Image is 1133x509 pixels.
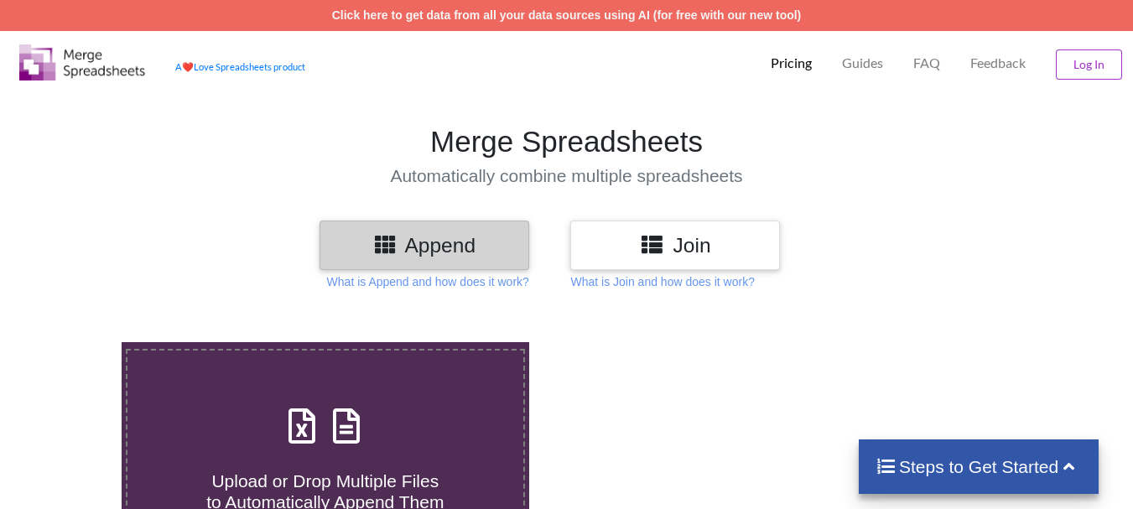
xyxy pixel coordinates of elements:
[332,8,802,22] a: Click here to get data from all your data sources using AI (for free with our new tool)
[19,44,145,81] img: Logo.png
[182,61,194,72] span: heart
[876,456,1083,477] h4: Steps to Get Started
[970,56,1026,70] span: Feedback
[175,61,305,72] a: AheartLove Spreadsheets product
[327,273,529,290] p: What is Append and how does it work?
[583,233,767,257] h3: Join
[842,55,883,72] p: Guides
[332,233,517,257] h3: Append
[771,55,812,72] p: Pricing
[1056,49,1122,80] button: Log In
[913,55,940,72] p: FAQ
[570,273,754,290] p: What is Join and how does it work?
